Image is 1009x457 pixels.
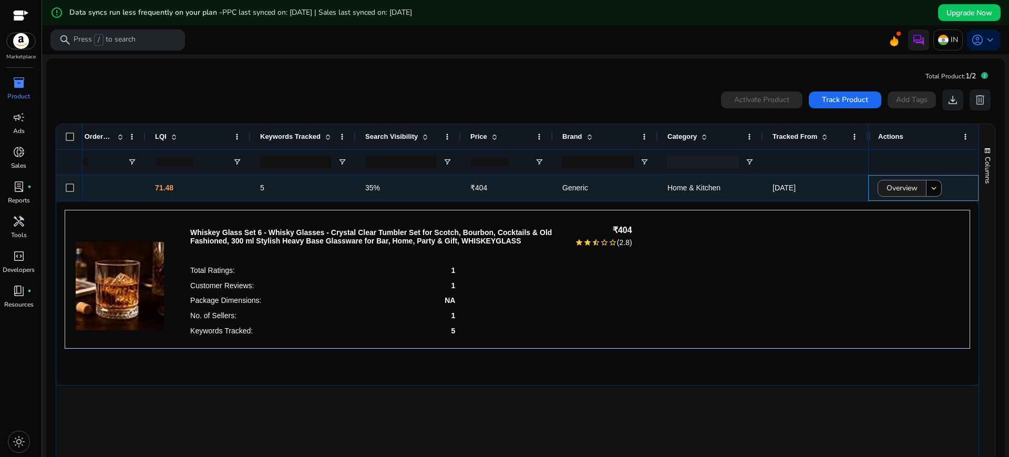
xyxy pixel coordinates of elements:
[13,215,25,228] span: handyman
[155,177,241,199] p: 71.48
[338,158,346,166] button: Open Filter Menu
[929,184,939,193] mat-icon: keyboard_arrow_down
[951,31,958,49] p: IN
[667,184,720,192] span: Home & Kitchen
[11,161,26,170] p: Sales
[451,266,456,275] p: 1
[562,156,634,168] input: Brand Filter Input
[7,33,35,49] img: amazon.svg
[983,157,992,184] span: Columns
[260,184,264,192] span: 5
[27,289,32,293] span: fiber_manual_record
[190,311,236,320] p: No. of Sellers:
[13,126,25,136] p: Ads
[575,225,632,235] h4: ₹404
[562,184,588,192] span: Generic
[190,266,235,275] p: Total Ratings:
[445,296,455,304] p: NA
[938,35,949,45] img: in.svg
[887,177,918,199] span: Overview
[617,238,632,247] span: (2.8)
[592,238,600,247] mat-icon: star_half
[562,133,582,140] span: Brand
[74,34,136,46] p: Press to search
[984,34,996,46] span: keyboard_arrow_down
[190,296,261,304] p: Package Dimensions:
[583,238,592,247] mat-icon: star
[773,184,796,192] span: [DATE]
[13,250,25,262] span: code_blocks
[4,300,34,309] p: Resources
[822,94,868,105] span: Track Product
[809,92,881,108] button: Track Product
[59,34,71,46] span: search
[600,238,609,247] mat-icon: star_border
[470,184,487,192] span: ₹404
[451,311,456,320] p: 1
[190,327,253,335] p: Keywords Tracked:
[13,76,25,89] span: inventory_2
[6,53,36,61] p: Marketplace
[745,158,754,166] button: Open Filter Menu
[94,34,104,46] span: /
[13,111,25,124] span: campaign
[69,8,412,17] h5: Data syncs run less frequently on your plan -
[451,281,456,290] p: 1
[50,6,63,19] mat-icon: error_outline
[13,285,25,297] span: book_4
[27,185,32,189] span: fiber_manual_record
[609,238,617,247] mat-icon: star_border
[938,4,1001,21] button: Upgrade Now
[13,180,25,193] span: lab_profile
[155,133,167,140] span: LQI
[7,92,30,101] p: Product
[8,196,30,205] p: Reports
[190,228,562,245] p: Whiskey Glass Set 6 - Whisky Glasses - Crystal Clear Tumbler Set for Scotch, Bourbon, Cocktails &...
[233,158,241,166] button: Open Filter Menu
[946,7,992,18] span: Upgrade Now
[443,158,451,166] button: Open Filter Menu
[260,156,332,168] input: Keywords Tracked Filter Input
[11,230,27,240] p: Tools
[878,133,903,140] span: Actions
[575,238,583,247] mat-icon: star
[470,133,487,140] span: Price
[13,146,25,158] span: donut_small
[965,71,976,81] span: 1/2
[260,133,321,140] span: Keywords Tracked
[535,158,543,166] button: Open Filter Menu
[76,221,164,330] img: 415iqgFuNrL._SS100_.jpg
[942,89,963,110] button: download
[773,133,817,140] span: Tracked From
[222,7,412,17] span: PPC last synced on: [DATE] | Sales last synced on: [DATE]
[667,133,697,140] span: Category
[925,72,965,80] span: Total Product:
[365,156,437,168] input: Search Visibility Filter Input
[640,158,648,166] button: Open Filter Menu
[878,180,926,197] button: Overview
[13,435,25,448] span: light_mode
[365,184,380,192] span: 35%
[128,158,136,166] button: Open Filter Menu
[3,265,35,275] p: Developers
[190,281,254,290] p: Customer Reviews:
[365,133,418,140] span: Search Visibility
[451,327,456,335] p: 5
[971,34,984,46] span: account_circle
[946,94,959,106] span: download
